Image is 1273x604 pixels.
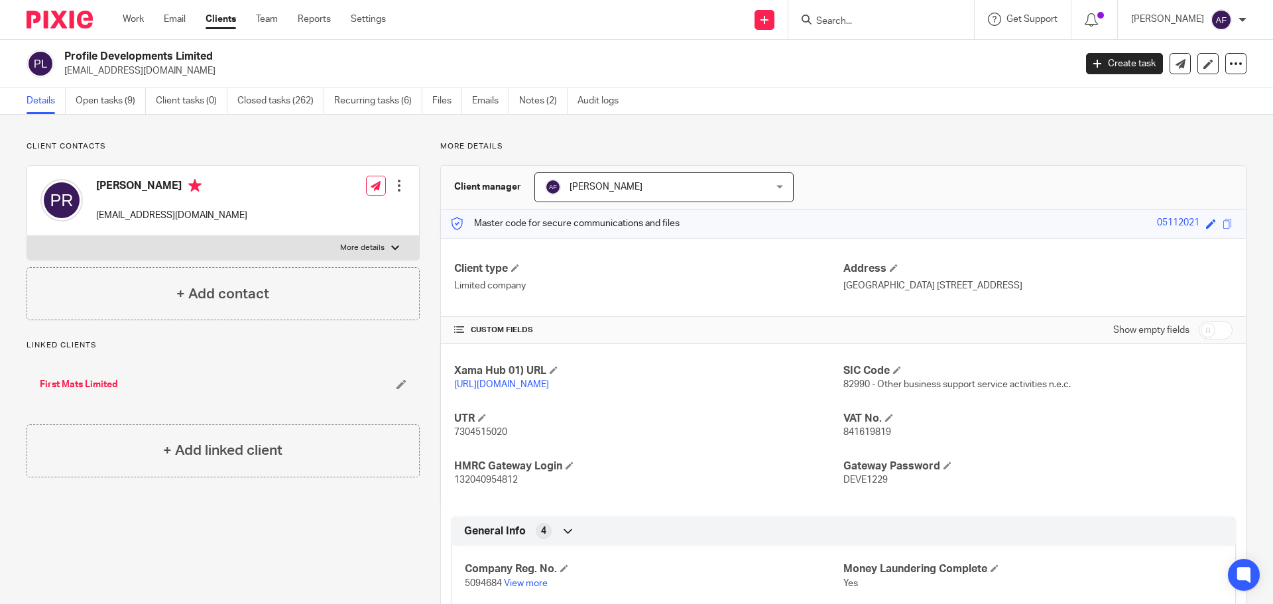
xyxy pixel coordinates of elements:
[432,88,462,114] a: Files
[123,13,144,26] a: Work
[64,64,1066,78] p: [EMAIL_ADDRESS][DOMAIN_NAME]
[156,88,227,114] a: Client tasks (0)
[27,340,420,351] p: Linked clients
[1211,9,1232,30] img: svg%3E
[465,579,502,588] span: 5094684
[454,262,843,276] h4: Client type
[454,364,843,378] h4: Xama Hub 01) URL
[454,475,518,485] span: 132040954812
[519,88,568,114] a: Notes (2)
[1086,53,1163,74] a: Create task
[40,378,118,391] a: First Mats Limited
[454,180,521,194] h3: Client manager
[541,524,546,538] span: 4
[164,13,186,26] a: Email
[465,562,843,576] h4: Company Reg. No.
[298,13,331,26] a: Reports
[843,380,1071,389] span: 82990 - Other business support service activities n.e.c.
[454,412,843,426] h4: UTR
[176,284,269,304] h4: + Add contact
[40,179,83,221] img: svg%3E
[256,13,278,26] a: Team
[454,459,843,473] h4: HMRC Gateway Login
[577,88,629,114] a: Audit logs
[843,459,1233,473] h4: Gateway Password
[27,141,420,152] p: Client contacts
[27,50,54,78] img: svg%3E
[472,88,509,114] a: Emails
[1157,216,1199,231] div: 05112021
[351,13,386,26] a: Settings
[64,50,866,64] h2: Profile Developments Limited
[570,182,642,192] span: [PERSON_NAME]
[454,380,549,389] a: [URL][DOMAIN_NAME]
[843,412,1233,426] h4: VAT No.
[815,16,934,28] input: Search
[27,11,93,29] img: Pixie
[454,325,843,335] h4: CUSTOM FIELDS
[504,579,548,588] a: View more
[464,524,526,538] span: General Info
[334,88,422,114] a: Recurring tasks (6)
[454,279,843,292] p: Limited company
[27,88,66,114] a: Details
[340,243,385,253] p: More details
[843,364,1233,378] h4: SIC Code
[1113,324,1189,337] label: Show empty fields
[1006,15,1058,24] span: Get Support
[1131,13,1204,26] p: [PERSON_NAME]
[76,88,146,114] a: Open tasks (9)
[96,179,247,196] h4: [PERSON_NAME]
[96,209,247,222] p: [EMAIL_ADDRESS][DOMAIN_NAME]
[206,13,236,26] a: Clients
[843,579,858,588] span: Yes
[843,279,1233,292] p: [GEOGRAPHIC_DATA] [STREET_ADDRESS]
[454,428,507,437] span: 7304515020
[163,440,282,461] h4: + Add linked client
[843,562,1222,576] h4: Money Laundering Complete
[843,475,888,485] span: DEVE1229
[188,179,202,192] i: Primary
[843,262,1233,276] h4: Address
[843,428,891,437] span: 841619819
[237,88,324,114] a: Closed tasks (262)
[545,179,561,195] img: svg%3E
[440,141,1246,152] p: More details
[451,217,680,230] p: Master code for secure communications and files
